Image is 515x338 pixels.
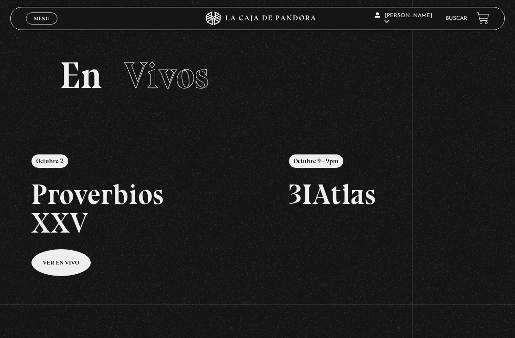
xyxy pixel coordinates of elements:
[60,57,455,94] h2: En
[446,16,467,21] a: Buscar
[124,53,209,98] span: Vivos
[31,23,52,30] span: Cerrar
[375,13,432,25] span: [PERSON_NAME]
[34,16,49,21] span: Menu
[477,12,489,25] a: View your shopping cart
